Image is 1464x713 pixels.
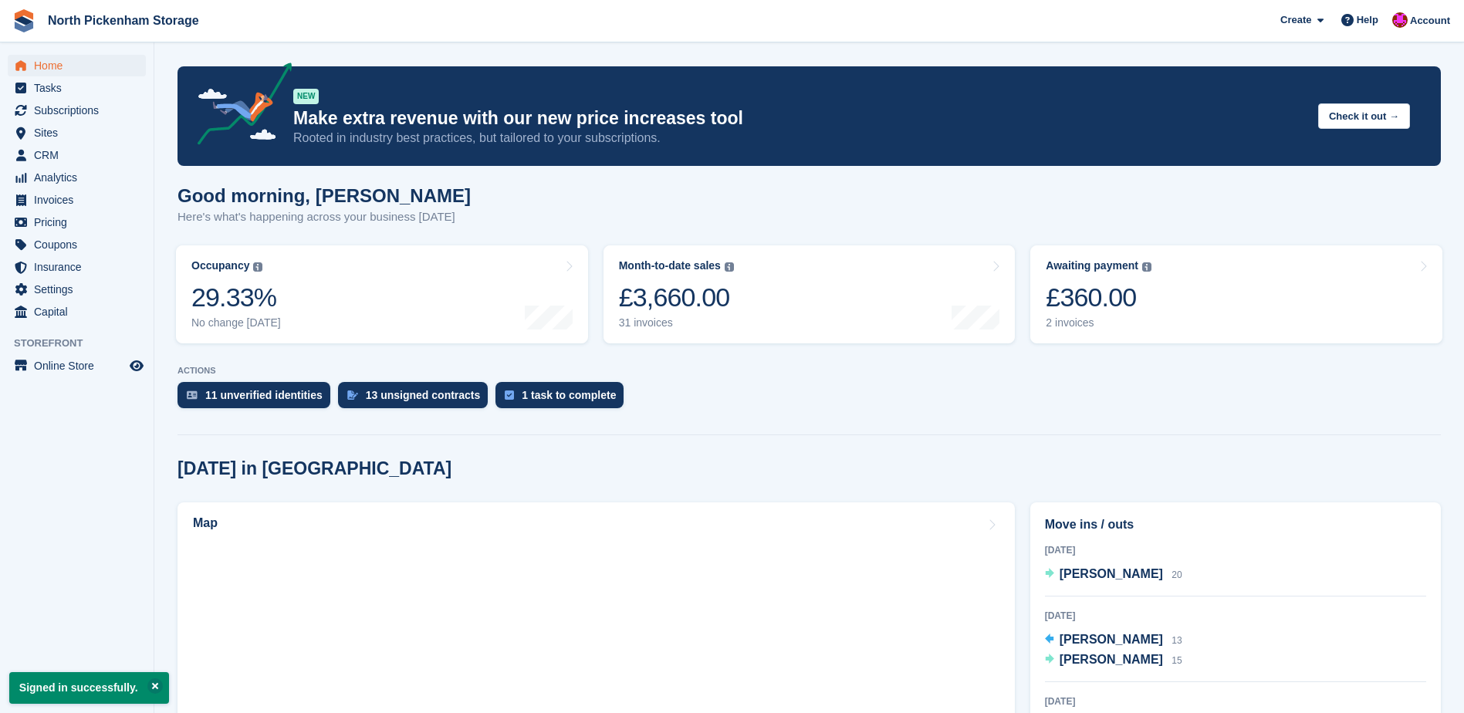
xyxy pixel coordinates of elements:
a: menu [8,279,146,300]
span: Capital [34,301,127,323]
a: [PERSON_NAME] 13 [1045,630,1182,650]
a: menu [8,211,146,233]
a: [PERSON_NAME] 20 [1045,565,1182,585]
div: 1 task to complete [522,389,616,401]
a: menu [8,189,146,211]
img: icon-info-grey-7440780725fd019a000dd9b08b2336e03edf1995a4989e88bcd33f0948082b44.svg [1142,262,1151,272]
div: [DATE] [1045,609,1426,623]
p: Rooted in industry best practices, but tailored to your subscriptions. [293,130,1306,147]
span: Account [1410,13,1450,29]
div: £3,660.00 [619,282,734,313]
a: Occupancy 29.33% No change [DATE] [176,245,588,343]
span: Create [1280,12,1311,28]
a: [PERSON_NAME] 15 [1045,650,1182,671]
a: menu [8,100,146,121]
a: menu [8,144,146,166]
span: Coupons [34,234,127,255]
img: task-75834270c22a3079a89374b754ae025e5fb1db73e45f91037f5363f120a921f8.svg [505,390,514,400]
span: Pricing [34,211,127,233]
h2: [DATE] in [GEOGRAPHIC_DATA] [178,458,451,479]
span: Online Store [34,355,127,377]
button: Check it out → [1318,103,1410,129]
img: stora-icon-8386f47178a22dfd0bd8f6a31ec36ba5ce8667c1dd55bd0f319d3a0aa187defe.svg [12,9,36,32]
span: Sites [34,122,127,144]
a: North Pickenham Storage [42,8,205,33]
img: contract_signature_icon-13c848040528278c33f63329250d36e43548de30e8caae1d1a13099fd9432cc5.svg [347,390,358,400]
span: [PERSON_NAME] [1060,633,1163,646]
a: menu [8,256,146,278]
span: 13 [1172,635,1182,646]
span: Analytics [34,167,127,188]
p: ACTIONS [178,366,1441,376]
a: menu [8,77,146,99]
span: 15 [1172,655,1182,666]
h2: Map [193,516,218,530]
span: Help [1357,12,1378,28]
p: Here's what's happening across your business [DATE] [178,208,471,226]
div: [DATE] [1045,694,1426,708]
p: Signed in successfully. [9,672,169,704]
span: Insurance [34,256,127,278]
a: menu [8,167,146,188]
a: Month-to-date sales £3,660.00 31 invoices [604,245,1016,343]
p: Make extra revenue with our new price increases tool [293,107,1306,130]
div: 13 unsigned contracts [366,389,481,401]
div: No change [DATE] [191,316,281,329]
div: Awaiting payment [1046,259,1138,272]
div: NEW [293,89,319,104]
a: Preview store [127,356,146,375]
a: 1 task to complete [495,382,631,416]
div: 11 unverified identities [205,389,323,401]
img: icon-info-grey-7440780725fd019a000dd9b08b2336e03edf1995a4989e88bcd33f0948082b44.svg [253,262,262,272]
a: 11 unverified identities [178,382,338,416]
div: Month-to-date sales [619,259,721,272]
a: menu [8,234,146,255]
a: menu [8,122,146,144]
span: Settings [34,279,127,300]
span: [PERSON_NAME] [1060,653,1163,666]
img: Dylan Taylor [1392,12,1408,28]
span: 20 [1172,569,1182,580]
img: verify_identity-adf6edd0f0f0b5bbfe63781bf79b02c33cf7c696d77639b501bdc392416b5a36.svg [187,390,198,400]
img: price-adjustments-announcement-icon-8257ccfd72463d97f412b2fc003d46551f7dbcb40ab6d574587a9cd5c0d94... [184,63,292,150]
div: 2 invoices [1046,316,1151,329]
div: Occupancy [191,259,249,272]
h1: Good morning, [PERSON_NAME] [178,185,471,206]
div: 29.33% [191,282,281,313]
span: Home [34,55,127,76]
span: Storefront [14,336,154,351]
span: Invoices [34,189,127,211]
div: £360.00 [1046,282,1151,313]
span: Subscriptions [34,100,127,121]
span: CRM [34,144,127,166]
a: menu [8,301,146,323]
a: Awaiting payment £360.00 2 invoices [1030,245,1442,343]
div: [DATE] [1045,543,1426,557]
div: 31 invoices [619,316,734,329]
img: icon-info-grey-7440780725fd019a000dd9b08b2336e03edf1995a4989e88bcd33f0948082b44.svg [725,262,734,272]
a: menu [8,55,146,76]
a: 13 unsigned contracts [338,382,496,416]
span: [PERSON_NAME] [1060,567,1163,580]
a: menu [8,355,146,377]
h2: Move ins / outs [1045,515,1426,534]
span: Tasks [34,77,127,99]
